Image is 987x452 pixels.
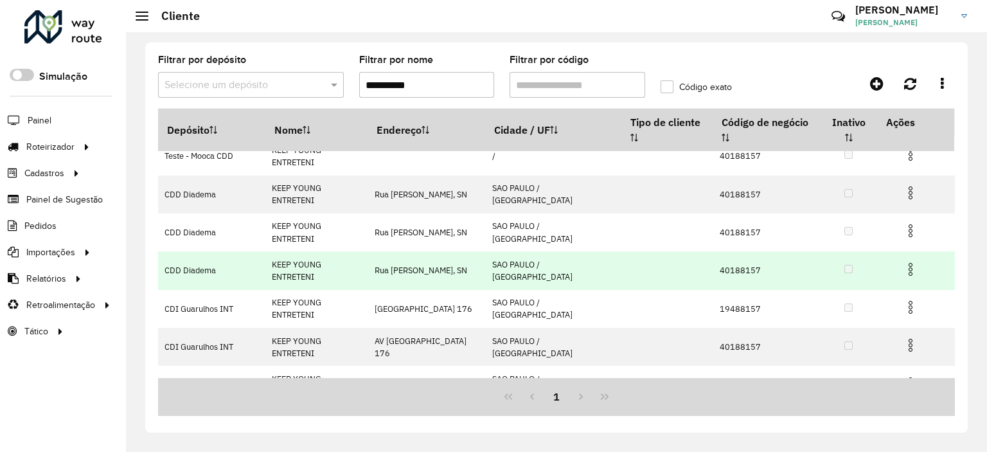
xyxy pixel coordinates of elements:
td: / [485,137,622,175]
th: Depósito [158,108,265,151]
td: 19488157 [713,290,821,328]
button: 1 [544,384,569,409]
label: Filtrar por nome [359,52,433,68]
td: 40188157 [713,213,821,251]
span: Importações [26,246,75,259]
td: SAO PAULO / [GEOGRAPHIC_DATA] [485,176,622,213]
label: Código exato [661,80,732,94]
span: Tático [24,325,48,338]
h2: Cliente [148,9,200,23]
td: KEEP YOUNG ENTRETENI [265,137,368,175]
td: KEEP YOUNG ENTRETENI [265,213,368,251]
label: Filtrar por código [510,52,589,68]
td: Rua [PERSON_NAME], SN [368,251,485,289]
span: Relatórios [26,272,66,285]
td: CDI Jaguariúna [158,366,265,404]
td: Rua [PERSON_NAME], SN [368,213,485,251]
span: Roteirizador [26,140,75,154]
td: 40188157 [713,137,821,175]
td: CDI Guarulhos INT [158,290,265,328]
td: 40188157 [713,176,821,213]
td: [GEOGRAPHIC_DATA] 176 [368,290,485,328]
td: Rua [PERSON_NAME], SN [368,176,485,213]
span: Painel de Sugestão [26,193,103,206]
td: SAO PAULO / [GEOGRAPHIC_DATA] [485,213,622,251]
span: Retroalimentação [26,298,95,312]
td: AV [GEOGRAPHIC_DATA] 176 [368,328,485,366]
td: CDI Guarulhos INT [158,328,265,366]
td: KEEP YOUNG ENTRETENI [265,366,368,404]
td: SAO PAULO / [GEOGRAPHIC_DATA] [485,366,622,404]
td: SAO PAULO / [GEOGRAPHIC_DATA] [485,328,622,366]
th: Inativo [821,108,877,151]
label: Simulação [39,69,87,84]
td: CDD Diadema [158,176,265,213]
td: 40188157 [713,328,821,366]
th: Código de negócio [713,108,821,151]
th: Endereço [368,108,485,151]
h3: [PERSON_NAME] [855,4,952,16]
td: Teste - Mooca CDD [158,137,265,175]
td: CDD Diadema [158,251,265,289]
th: Tipo de cliente [622,108,713,151]
td: CDD Diadema [158,213,265,251]
td: KEEP YOUNG ENTRETENI [265,251,368,289]
th: Ações [877,109,954,136]
span: Pedidos [24,219,57,233]
th: Nome [265,108,368,151]
td: SAO PAULO / [GEOGRAPHIC_DATA] [485,290,622,328]
td: 40188157 [713,251,821,289]
td: SAO PAULO / [GEOGRAPHIC_DATA] [485,251,622,289]
span: Cadastros [24,167,64,180]
span: [PERSON_NAME] [855,17,952,28]
th: Cidade / UF [485,108,622,151]
td: KEEP YOUNG ENTRETENI [265,290,368,328]
td: 19488157 [713,366,821,404]
label: Filtrar por depósito [158,52,246,68]
td: KEEP YOUNG ENTRETENI [265,328,368,366]
td: KEEP YOUNG ENTRETENI [265,176,368,213]
span: Painel [28,114,51,127]
td: [GEOGRAPHIC_DATA] 176 [368,366,485,404]
a: Contato Rápido [824,3,852,30]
